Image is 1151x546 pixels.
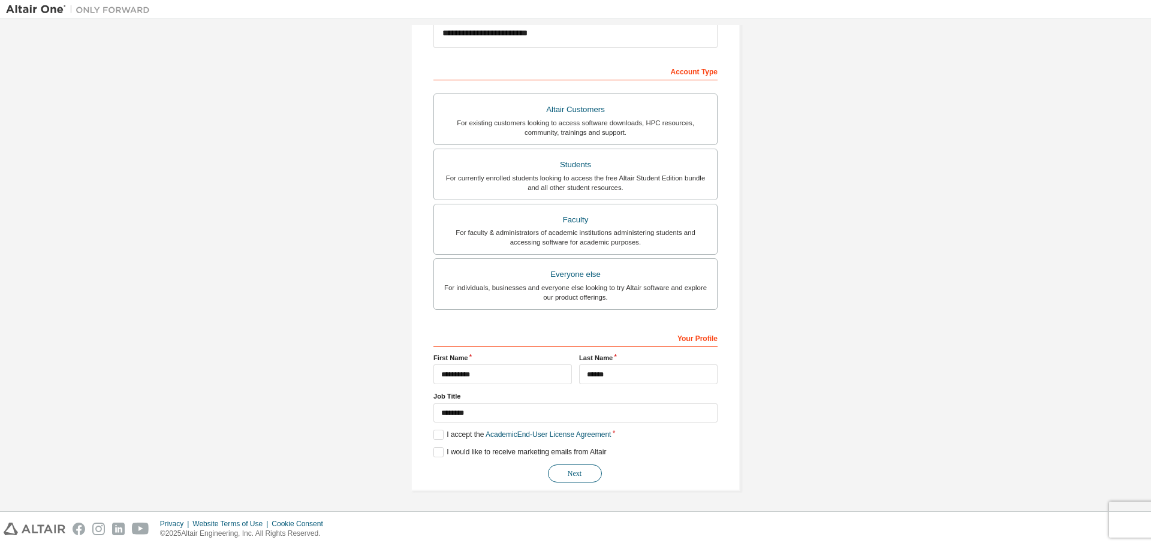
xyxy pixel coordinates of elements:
[192,519,272,529] div: Website Terms of Use
[433,353,572,363] label: First Name
[112,523,125,535] img: linkedin.svg
[441,266,710,283] div: Everyone else
[433,447,606,457] label: I would like to receive marketing emails from Altair
[433,61,718,80] div: Account Type
[160,529,330,539] p: © 2025 Altair Engineering, Inc. All Rights Reserved.
[92,523,105,535] img: instagram.svg
[548,464,602,482] button: Next
[6,4,156,16] img: Altair One
[441,283,710,302] div: For individuals, businesses and everyone else looking to try Altair software and explore our prod...
[433,328,718,347] div: Your Profile
[579,353,718,363] label: Last Name
[441,118,710,137] div: For existing customers looking to access software downloads, HPC resources, community, trainings ...
[73,523,85,535] img: facebook.svg
[441,156,710,173] div: Students
[160,519,192,529] div: Privacy
[441,101,710,118] div: Altair Customers
[4,523,65,535] img: altair_logo.svg
[433,391,718,401] label: Job Title
[486,430,611,439] a: Academic End-User License Agreement
[441,212,710,228] div: Faculty
[441,228,710,247] div: For faculty & administrators of academic institutions administering students and accessing softwa...
[433,430,611,440] label: I accept the
[441,173,710,192] div: For currently enrolled students looking to access the free Altair Student Edition bundle and all ...
[132,523,149,535] img: youtube.svg
[272,519,330,529] div: Cookie Consent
